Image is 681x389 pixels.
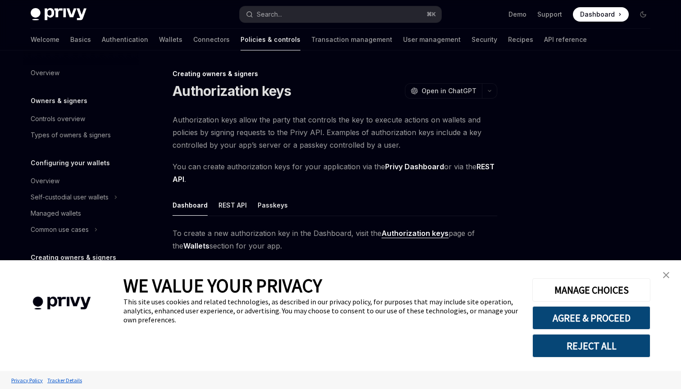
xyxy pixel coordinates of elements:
div: Common use cases [31,224,89,235]
button: MANAGE CHOICES [532,278,650,302]
a: Welcome [31,29,59,50]
div: Overview [31,68,59,78]
span: WE VALUE YOUR PRIVACY [123,274,322,297]
a: Dashboard [573,7,629,22]
a: Overview [23,173,139,189]
button: Search...⌘K [240,6,441,23]
a: Types of owners & signers [23,127,139,143]
a: Policies & controls [241,29,300,50]
span: You can create authorization keys for your application via the or via the . [173,160,497,185]
a: Managed wallets [23,205,139,222]
span: Open in ChatGPT [422,86,477,95]
span: ⌘ K [427,11,436,18]
button: REJECT ALL [532,334,650,357]
a: Recipes [508,29,533,50]
div: Controls overview [31,113,85,124]
a: Demo [508,10,527,19]
img: dark logo [31,8,86,21]
a: API reference [544,29,587,50]
a: Connectors [193,29,230,50]
strong: Privy Dashboard [385,162,444,171]
a: Authorization keys [381,229,449,238]
div: This site uses cookies and related technologies, as described in our privacy policy, for purposes... [123,297,519,324]
button: Open in ChatGPT [405,83,482,99]
img: company logo [14,284,110,323]
a: close banner [657,266,675,284]
a: Overview [23,65,139,81]
a: Support [537,10,562,19]
a: User management [403,29,461,50]
a: Privacy Policy [9,372,45,388]
a: Controls overview [23,111,139,127]
div: Creating owners & signers [173,69,497,78]
button: AGREE & PROCEED [532,306,650,330]
span: Authorization keys allow the party that controls the key to execute actions on wallets and polici... [173,113,497,151]
strong: Wallets [183,241,209,250]
h5: Creating owners & signers [31,252,116,263]
div: Types of owners & signers [31,130,111,140]
a: Tracker Details [45,372,84,388]
h5: Configuring your wallets [31,158,110,168]
button: Passkeys [258,194,288,216]
a: Transaction management [311,29,392,50]
h5: Owners & signers [31,95,87,106]
a: Authentication [102,29,148,50]
img: close banner [663,272,669,278]
button: REST API [218,194,247,216]
span: To create a new authorization key in the Dashboard, visit the page of the section for your app. [173,227,497,252]
a: Basics [70,29,91,50]
div: Overview [31,176,59,186]
div: Search... [257,9,282,20]
h1: Authorization keys [173,83,291,99]
div: Managed wallets [31,208,81,219]
a: Security [472,29,497,50]
a: Wallets [159,29,182,50]
button: Dashboard [173,194,208,216]
button: Toggle dark mode [636,7,650,22]
span: Dashboard [580,10,615,19]
div: Self-custodial user wallets [31,192,109,203]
